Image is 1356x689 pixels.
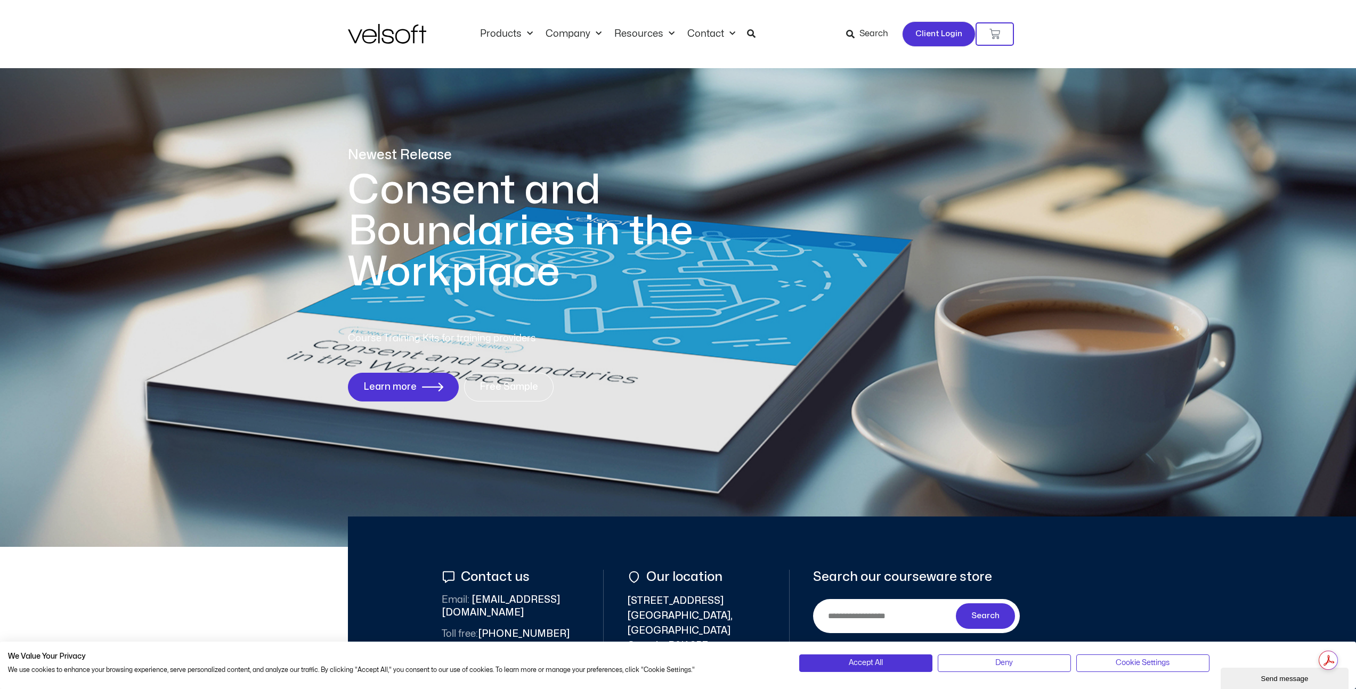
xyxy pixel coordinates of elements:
span: Search [971,610,1000,622]
span: Contact us [458,570,530,584]
button: Adjust cookie preferences [1076,654,1209,671]
h2: We Value Your Privacy [8,652,783,661]
span: Accept All [849,657,883,669]
span: Search [859,27,888,41]
iframe: chat widget [1221,666,1351,689]
span: Search our courseware store [813,570,992,584]
span: Client Login [915,27,962,41]
span: Deny [995,657,1013,669]
span: Learn more [363,382,417,392]
span: [PHONE_NUMBER] [442,628,570,641]
img: Velsoft Training Materials [348,24,426,44]
a: ContactMenu Toggle [681,28,742,40]
a: Free Sample [464,373,554,401]
p: We use cookies to enhance your browsing experience, serve personalized content, and analyze our t... [8,666,783,675]
a: Search [846,25,896,43]
p: Newest Release [348,146,737,165]
a: Learn more [348,373,459,401]
button: Deny all cookies [938,654,1071,671]
a: CompanyMenu Toggle [539,28,608,40]
button: Accept all cookies [799,654,932,671]
nav: Menu [474,28,742,40]
span: Free Sample [480,382,538,392]
a: ResourcesMenu Toggle [608,28,681,40]
span: [EMAIL_ADDRESS][DOMAIN_NAME] [442,594,580,619]
a: Client Login [902,21,976,47]
button: Search [956,603,1016,629]
a: ProductsMenu Toggle [474,28,539,40]
span: Email: [442,595,469,604]
h1: Consent and Boundaries in the Workplace [348,170,737,293]
span: Cookie Settings [1116,657,1170,669]
p: Course Training Kits for training providers [348,331,613,346]
span: [STREET_ADDRESS] [GEOGRAPHIC_DATA], [GEOGRAPHIC_DATA] Canada, B0K 3P7 [627,594,766,653]
span: Our location [644,570,722,584]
